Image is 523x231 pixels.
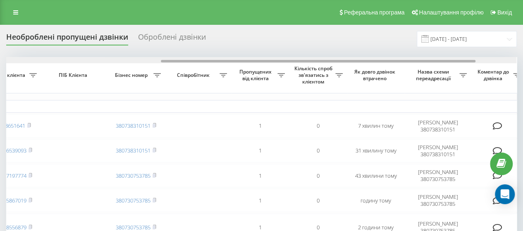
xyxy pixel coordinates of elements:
[231,139,289,162] td: 1
[289,189,347,212] td: 0
[231,164,289,187] td: 1
[289,139,347,162] td: 0
[48,72,100,79] span: ПІБ Клієнта
[409,69,459,81] span: Назва схеми переадресації
[344,9,405,16] span: Реферальна програма
[293,65,335,85] span: Кількість спроб зв'язатись з клієнтом
[116,197,150,204] a: 380730753785
[231,114,289,138] td: 1
[419,9,483,16] span: Налаштування профілю
[353,69,398,81] span: Як довго дзвінок втрачено
[231,189,289,212] td: 1
[347,189,405,212] td: годину тому
[116,122,150,129] a: 380738310151
[495,184,515,204] div: Open Intercom Messenger
[405,164,471,187] td: [PERSON_NAME] 380730753785
[405,114,471,138] td: [PERSON_NAME] 380738310151
[6,33,128,45] div: Необроблені пропущені дзвінки
[116,172,150,179] a: 380730753785
[111,72,153,79] span: Бізнес номер
[116,147,150,154] a: 380738310151
[405,139,471,162] td: [PERSON_NAME] 380738310151
[235,69,277,81] span: Пропущених від клієнта
[116,224,150,231] a: 380730753785
[347,139,405,162] td: 31 хвилину тому
[347,164,405,187] td: 43 хвилини тому
[289,114,347,138] td: 0
[475,69,513,81] span: Коментар до дзвінка
[497,9,512,16] span: Вихід
[289,164,347,187] td: 0
[347,114,405,138] td: 7 хвилин тому
[405,189,471,212] td: [PERSON_NAME] 380730753785
[169,72,220,79] span: Співробітник
[138,33,206,45] div: Оброблені дзвінки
